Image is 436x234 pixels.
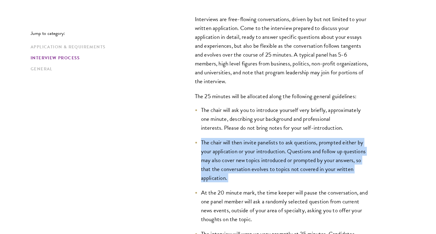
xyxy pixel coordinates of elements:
[31,31,158,36] p: Jump to category:
[31,55,155,61] a: Interview Process
[31,44,155,50] a: Application & Requirements
[195,188,369,224] li: At the 20 minute mark, the time keeper will pause the conversation, and one panel member will ask...
[195,106,369,132] li: The chair will ask you to introduce yourself very briefly, approximately one minute, describing y...
[195,15,369,86] p: Interviews are free-flowing conversations, driven by but not limited to your written application....
[195,138,369,182] li: The chair will then invite panelists to ask questions, prompted either by your application or you...
[31,66,155,72] a: General
[195,92,369,101] p: The 25 minutes will be allocated along the following general guidelines:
